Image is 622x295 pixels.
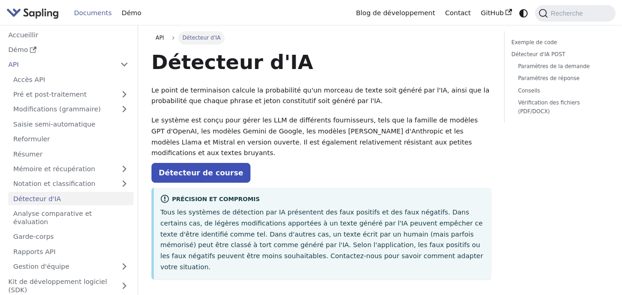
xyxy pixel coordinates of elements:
[512,51,565,58] font: Détecteur d'IA POST
[13,91,87,98] font: Pré et post-traitement
[356,9,435,17] font: Blog de développement
[440,6,476,20] a: Contact
[8,192,134,205] a: Détecteur d'IA
[69,6,117,20] a: Documents
[8,88,134,101] a: Pré et post-traitement
[535,5,615,22] button: Rechercher (Commande+K)
[518,75,580,81] font: Paramètres de réponse
[8,117,134,131] a: Saisie semi-automatique
[159,168,243,177] font: Détecteur de course
[8,31,38,39] font: Accueillir
[518,63,590,69] font: Paramètres de la demande
[8,133,134,146] a: Reformuler
[8,245,134,258] a: Rapports API
[8,177,134,191] a: Notation et classification
[13,180,95,187] font: Notation et classification
[6,6,59,20] img: Sapling.ai
[8,103,134,116] a: Modifications (grammaire)
[115,58,134,71] button: Réduire la catégorie « API » de la barre latérale
[13,105,101,113] font: Modifications (grammaire)
[13,76,45,83] font: Accès API
[13,233,54,240] font: Garde-corps
[151,87,489,105] font: Le point de terminaison calcule la probabilité qu'un morceau de texte soit généré par l'IA, ainsi...
[518,87,602,95] a: Conseils
[151,31,169,44] a: API
[518,74,602,83] a: Paramètres de réponse
[518,98,602,116] a: Vérification des fichiers (PDF/DOCX)
[512,38,605,47] a: Exemple de code
[13,248,56,255] font: Rapports API
[8,230,134,243] a: Garde-corps
[8,147,134,161] a: Résumer
[518,62,602,71] a: Paramètres de la demande
[8,207,134,229] a: Analyse comparative et évaluation
[151,51,313,74] font: Détecteur d'IA
[8,278,107,294] font: Kit de développement logiciel (SDK)
[518,99,580,115] font: Vérification des fichiers (PDF/DOCX)
[518,87,540,94] font: Conseils
[445,9,471,17] font: Contact
[13,263,70,270] font: Gestion d'équipe
[13,121,95,128] font: Saisie semi-automatique
[156,35,164,41] font: API
[151,163,250,183] a: Détecteur de course
[160,208,483,271] font: Tous les systèmes de détection par IA présentent des faux positifs et des faux négatifs. Dans cer...
[351,6,440,20] a: Blog de développement
[517,6,530,20] button: Basculer entre le mode sombre et le mode clair (actuellement le mode système)
[512,50,605,59] a: Détecteur d'IA POST
[122,9,141,17] font: Démo
[13,150,43,158] font: Résumer
[551,10,583,17] font: Recherche
[481,9,504,17] font: GitHub
[3,28,134,41] a: Accueillir
[512,39,557,46] font: Exemple de code
[151,116,478,156] font: Le système est conçu pour gérer les LLM de différents fournisseurs, tels que la famille de modèle...
[3,58,115,71] a: API
[3,43,134,57] a: Démo
[74,9,112,17] font: Documents
[151,31,491,44] nav: Fil d'Ariane
[13,210,92,226] font: Analyse comparative et évaluation
[6,6,62,20] a: Sapling.aiSapling.ai
[117,6,146,20] a: Démo
[8,46,28,53] font: Démo
[476,6,517,20] a: GitHub
[172,196,260,202] font: Précision et compromis
[8,61,19,68] font: API
[13,195,61,202] font: Détecteur d'IA
[13,135,50,143] font: Reformuler
[13,165,95,173] font: Mémoire et récupération
[8,162,134,176] a: Mémoire et récupération
[8,73,134,86] a: Accès API
[182,35,221,41] font: Détecteur d'IA
[8,260,134,273] a: Gestion d'équipe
